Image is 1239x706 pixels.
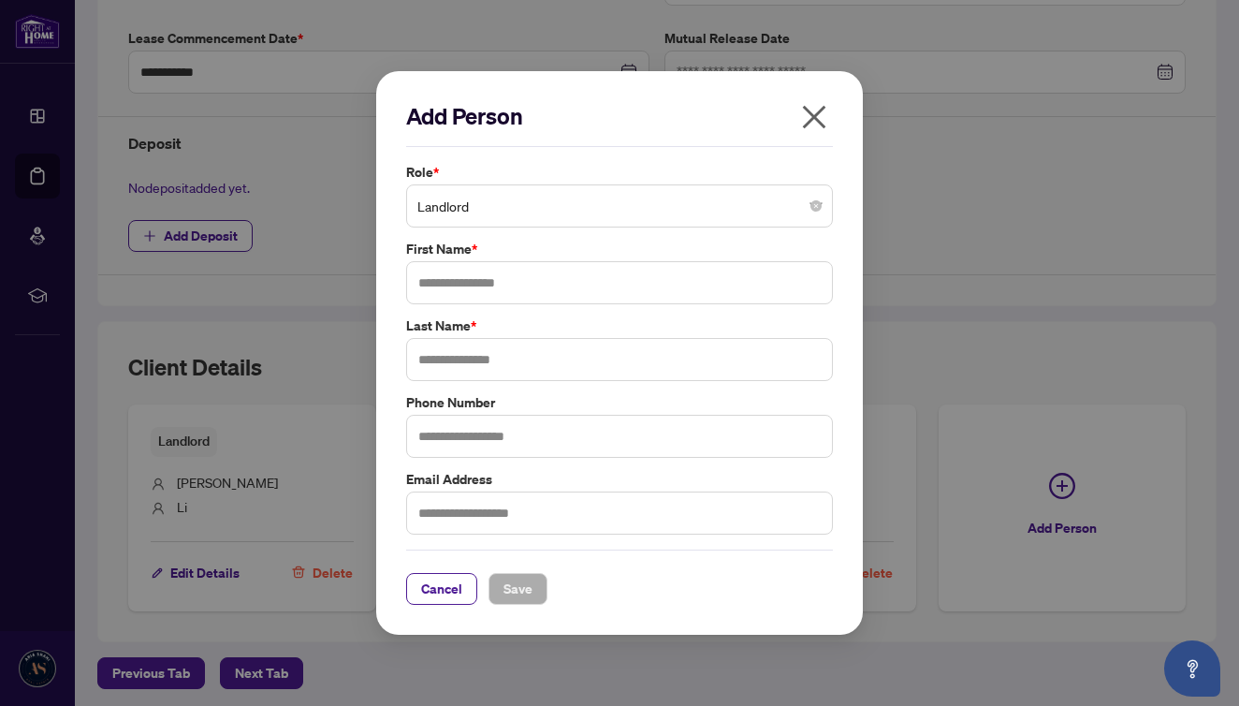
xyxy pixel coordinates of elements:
label: Phone Number [406,392,833,413]
label: Role [406,162,833,183]
label: First Name [406,239,833,259]
button: Save [488,573,547,605]
span: close-circle [810,200,822,212]
button: Open asap [1164,640,1220,697]
label: Email Address [406,469,833,490]
h2: Add Person [406,101,833,131]
label: Last Name [406,316,833,336]
span: close [799,102,829,132]
span: Landlord [417,188,822,224]
button: Cancel [406,573,477,605]
span: Cancel [421,574,462,604]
